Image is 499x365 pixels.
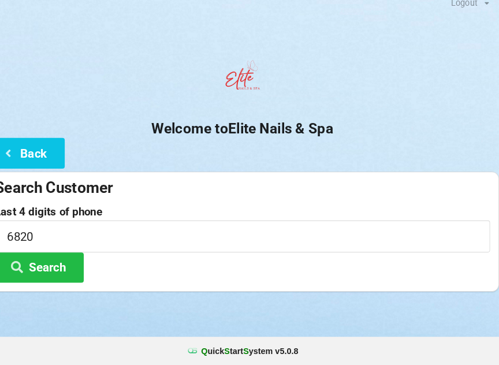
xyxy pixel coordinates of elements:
[250,347,255,356] span: S
[210,345,304,357] b: uick tart ystem v 5.0.8
[226,63,273,109] img: EliteNailsSpa-Logo1.png
[452,9,478,17] div: Logout
[210,347,216,356] span: Q
[9,255,95,285] button: Search
[9,224,490,255] input: 0000
[232,347,237,356] span: S
[9,183,490,202] div: Search Customer
[195,345,207,357] img: favicon.ico
[9,210,490,222] label: Last 4 digits of phone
